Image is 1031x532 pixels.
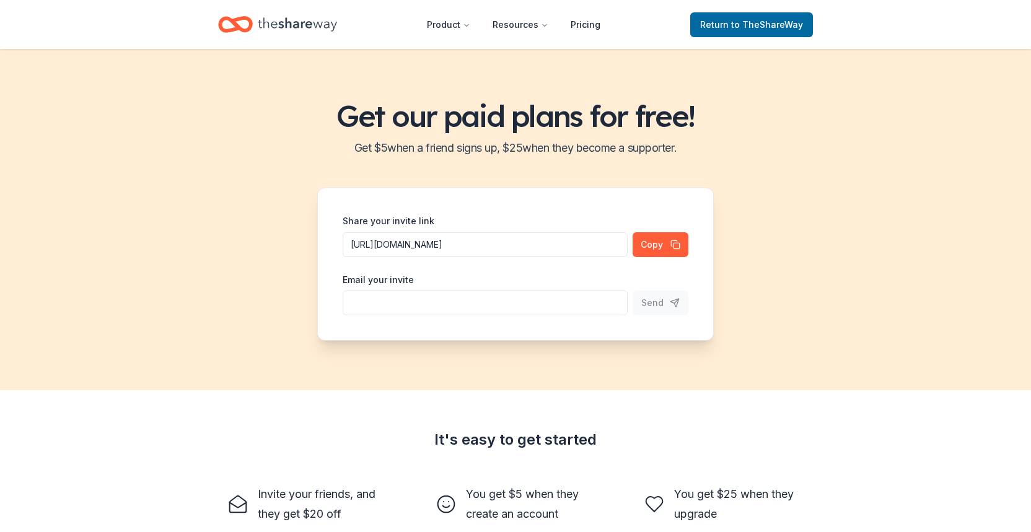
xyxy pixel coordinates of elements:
button: Product [417,12,480,37]
span: to TheShareWay [731,19,803,30]
label: Email your invite [343,274,414,286]
div: Invite your friends, and they get $20 off [258,484,387,524]
h1: Get our paid plans for free! [15,98,1016,133]
span: Return [700,17,803,32]
div: You get $5 when they create an account [466,484,595,524]
a: Returnto TheShareWay [690,12,813,37]
a: Home [218,10,337,39]
label: Share your invite link [343,215,434,227]
button: Copy [633,232,688,257]
button: Resources [483,12,558,37]
h2: Get $ 5 when a friend signs up, $ 25 when they become a supporter. [15,138,1016,158]
div: You get $25 when they upgrade [674,484,803,524]
div: It's easy to get started [218,430,813,450]
nav: Main [417,10,610,39]
a: Pricing [561,12,610,37]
